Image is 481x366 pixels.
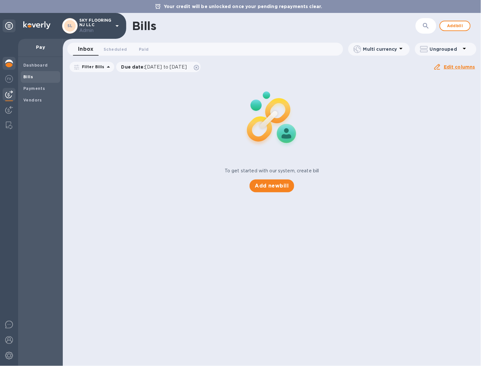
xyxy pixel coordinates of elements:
p: Filter Bills [79,64,105,70]
p: Multi currency [363,46,397,52]
u: Edit columns [444,64,475,70]
span: Scheduled [104,46,127,53]
b: Bills [23,74,33,79]
b: Dashboard [23,63,48,68]
b: Payments [23,86,45,91]
span: Add new bill [255,182,289,190]
span: Paid [139,46,149,53]
p: To get started with our system, create bill [225,167,319,174]
p: Admin [79,27,112,34]
p: Pay [23,44,58,50]
span: [DATE] to [DATE] [145,64,187,70]
button: Addbill [440,21,471,31]
div: Unpin categories [3,19,16,32]
img: Logo [23,21,50,29]
span: Inbox [78,45,93,54]
b: Vendors [23,98,42,102]
span: Add bill [445,22,465,30]
img: Foreign exchange [5,75,13,83]
b: SL [67,23,73,28]
h1: Bills [132,19,156,33]
b: Your credit will be unlocked once your pending repayments clear. [164,4,322,9]
div: Due date:[DATE] to [DATE] [116,62,201,72]
button: Add newbill [250,179,294,192]
p: Due date : [121,64,190,70]
p: SKY FLOORING NJ LLC [79,18,112,34]
p: Ungrouped [430,46,461,52]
